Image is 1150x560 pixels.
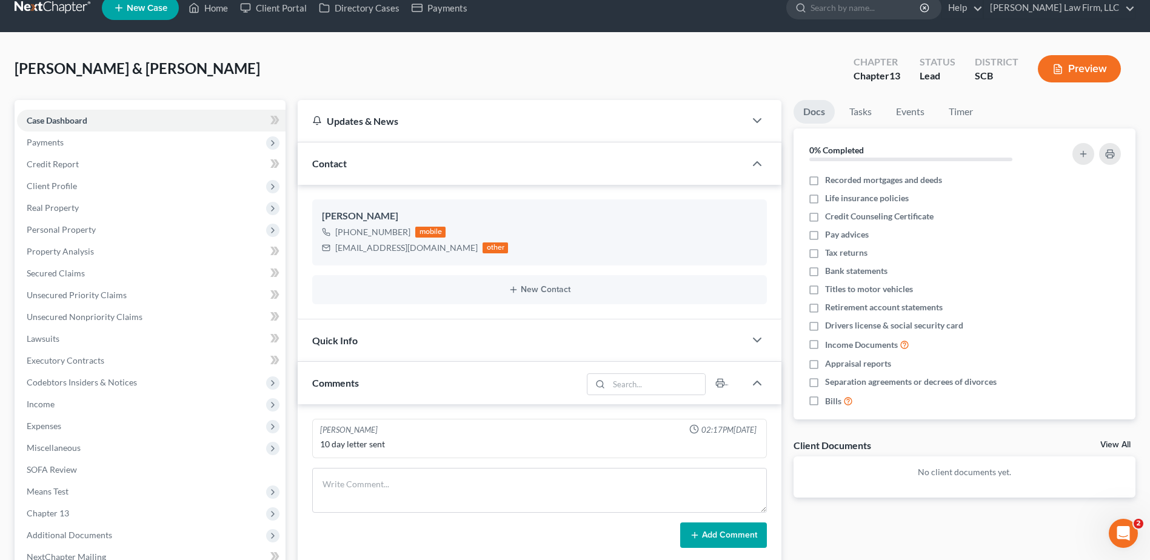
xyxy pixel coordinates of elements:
[794,439,871,452] div: Client Documents
[27,464,77,475] span: SOFA Review
[825,301,943,313] span: Retirement account statements
[27,442,81,453] span: Miscellaneous
[17,241,286,262] a: Property Analysis
[1134,519,1143,528] span: 2
[701,424,757,436] span: 02:17PM[DATE]
[825,339,898,351] span: Income Documents
[889,70,900,81] span: 13
[127,4,167,13] span: New Case
[27,159,79,169] span: Credit Report
[803,466,1126,478] p: No client documents yet.
[17,459,286,481] a: SOFA Review
[825,265,888,277] span: Bank statements
[27,312,142,322] span: Unsecured Nonpriority Claims
[27,115,87,125] span: Case Dashboard
[312,158,347,169] span: Contact
[322,285,757,295] button: New Contact
[17,153,286,175] a: Credit Report
[809,145,864,155] strong: 0% Completed
[1109,519,1138,548] iframe: Intercom live chat
[825,283,913,295] span: Titles to motor vehicles
[312,115,730,127] div: Updates & News
[27,530,112,540] span: Additional Documents
[415,227,446,238] div: mobile
[27,224,96,235] span: Personal Property
[335,242,478,254] div: [EMAIL_ADDRESS][DOMAIN_NAME]
[27,202,79,213] span: Real Property
[975,69,1018,83] div: SCB
[17,284,286,306] a: Unsecured Priority Claims
[322,209,757,224] div: [PERSON_NAME]
[680,522,767,548] button: Add Comment
[17,350,286,372] a: Executory Contracts
[825,174,942,186] span: Recorded mortgages and deeds
[854,55,900,69] div: Chapter
[312,335,358,346] span: Quick Info
[17,262,286,284] a: Secured Claims
[975,55,1018,69] div: District
[27,355,104,365] span: Executory Contracts
[825,228,869,241] span: Pay advices
[27,333,59,344] span: Lawsuits
[335,226,410,238] div: [PHONE_NUMBER]
[320,424,378,436] div: [PERSON_NAME]
[15,59,260,77] span: [PERSON_NAME] & [PERSON_NAME]
[483,242,508,253] div: other
[609,374,705,395] input: Search...
[27,399,55,409] span: Income
[27,181,77,191] span: Client Profile
[27,377,137,387] span: Codebtors Insiders & Notices
[1038,55,1121,82] button: Preview
[320,438,759,450] div: 10 day letter sent
[825,210,934,222] span: Credit Counseling Certificate
[825,247,868,259] span: Tax returns
[27,268,85,278] span: Secured Claims
[920,55,955,69] div: Status
[886,100,934,124] a: Events
[825,358,891,370] span: Appraisal reports
[825,376,997,388] span: Separation agreements or decrees of divorces
[854,69,900,83] div: Chapter
[27,137,64,147] span: Payments
[17,328,286,350] a: Lawsuits
[27,290,127,300] span: Unsecured Priority Claims
[825,192,909,204] span: Life insurance policies
[17,306,286,328] a: Unsecured Nonpriority Claims
[27,508,69,518] span: Chapter 13
[27,421,61,431] span: Expenses
[27,246,94,256] span: Property Analysis
[939,100,983,124] a: Timer
[312,377,359,388] span: Comments
[27,486,69,496] span: Means Test
[1100,441,1131,449] a: View All
[17,110,286,132] a: Case Dashboard
[825,319,963,332] span: Drivers license & social security card
[794,100,835,124] a: Docs
[825,395,841,407] span: Bills
[920,69,955,83] div: Lead
[840,100,881,124] a: Tasks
